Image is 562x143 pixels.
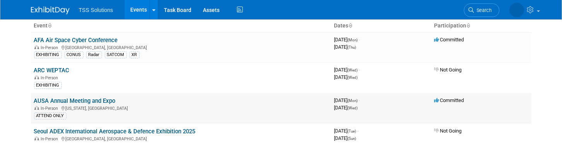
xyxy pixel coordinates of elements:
[434,37,464,43] span: Committed
[434,97,464,103] span: Committed
[334,74,358,80] span: [DATE]
[41,106,61,111] span: In-Person
[509,3,524,17] img: Paul Lefton
[34,112,66,119] div: ATTEND ONLY
[358,128,359,134] span: -
[434,67,462,73] span: Not Going
[105,51,127,58] div: SATCOM
[34,97,116,104] a: AUSA Annual Meeting and Expo
[34,106,39,110] img: In-Person Event
[34,75,39,79] img: In-Person Event
[34,136,39,140] img: In-Person Event
[431,19,531,32] th: Participation
[34,128,196,135] a: Seoul ADEX International Aerospace & Defence Exhibition 2025
[31,19,331,32] th: Event
[79,7,113,13] span: TSS Solutions
[467,22,470,29] a: Sort by Participation Type
[34,51,62,58] div: EXHIBITING
[34,37,118,44] a: AFA Air Space Cyber Conference
[334,135,356,141] span: [DATE]
[41,45,61,50] span: In-Person
[348,99,358,103] span: (Mon)
[359,67,360,73] span: -
[31,7,70,14] img: ExhibitDay
[349,22,353,29] a: Sort by Start Date
[65,51,83,58] div: CONUS
[129,51,140,58] div: XR
[334,105,358,111] span: [DATE]
[331,19,431,32] th: Dates
[34,44,328,50] div: [GEOGRAPHIC_DATA], [GEOGRAPHIC_DATA]
[348,106,358,110] span: (Wed)
[334,67,360,73] span: [DATE]
[348,45,356,49] span: (Thu)
[359,37,360,43] span: -
[34,82,62,89] div: EXHIBITING
[86,51,102,58] div: Radar
[348,68,358,72] span: (Wed)
[334,128,359,134] span: [DATE]
[34,45,39,49] img: In-Person Event
[334,44,356,50] span: [DATE]
[464,3,499,17] a: Search
[34,135,328,141] div: [GEOGRAPHIC_DATA], [GEOGRAPHIC_DATA]
[334,37,360,43] span: [DATE]
[348,38,358,42] span: (Mon)
[34,105,328,111] div: [US_STATE], [GEOGRAPHIC_DATA]
[474,7,492,13] span: Search
[41,136,61,141] span: In-Person
[348,129,356,133] span: (Tue)
[434,128,462,134] span: Not Going
[348,75,358,80] span: (Wed)
[348,136,356,141] span: (Sun)
[48,22,52,29] a: Sort by Event Name
[334,97,360,103] span: [DATE]
[41,75,61,80] span: In-Person
[34,67,70,74] a: ARC WEPTAC
[359,97,360,103] span: -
